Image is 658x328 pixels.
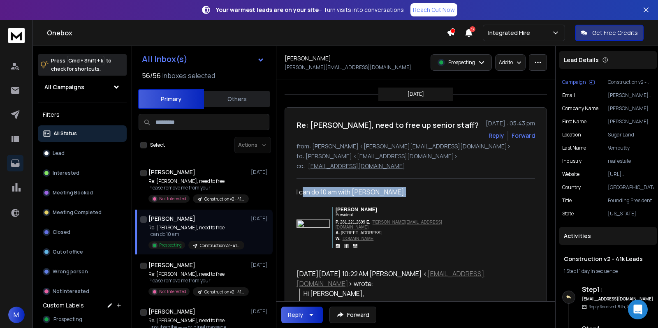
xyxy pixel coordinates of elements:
p: website [562,171,579,178]
label: Select [150,142,165,148]
p: State [562,210,574,217]
p: Email [562,92,575,99]
h1: [PERSON_NAME] [148,261,195,269]
p: Reply Received [588,304,635,310]
span: [STREET_ADDRESS] [341,231,382,235]
button: Closed [38,224,127,240]
p: Meeting Completed [53,209,102,216]
button: Others [204,90,270,108]
span: 17 [470,26,475,32]
p: Construction v2 - 41k Leads [204,196,244,202]
p: [DATE] [251,169,269,176]
h1: All Campaigns [44,83,84,91]
h1: All Inbox(s) [142,55,188,63]
img: logo [8,28,25,43]
p: Construction v2 - 41k Leads [200,243,239,249]
span: 56 / 56 [142,71,161,81]
span: P. [336,220,339,224]
h1: Construction v2 - 41k Leads [564,255,652,263]
strong: Your warmest leads are on your site [216,6,319,14]
p: Please remove me from your [148,185,247,191]
span: 1 Step [564,268,576,275]
p: industry [562,158,582,164]
p: Lead [53,150,65,157]
p: [PERSON_NAME] [608,118,654,125]
button: Lead [38,145,127,162]
img: youtube [353,244,357,248]
p: Please remove me from your [148,277,247,284]
h1: [PERSON_NAME] [148,307,195,316]
p: Re: [PERSON_NAME], need to free [148,178,247,185]
button: Prospecting [38,311,127,328]
p: Founding President [608,197,654,204]
button: Reply [489,132,504,140]
button: Meeting Booked [38,185,127,201]
p: [GEOGRAPHIC_DATA] [608,184,654,191]
p: [DATE] : 05:43 pm [486,119,535,127]
button: Get Free Credits [575,25,644,41]
p: Not Interested [159,196,186,202]
button: Campaign [562,79,595,85]
p: Re: [PERSON_NAME], need to free [148,317,247,324]
p: Wrong person [53,268,88,275]
h6: Step 1 : [582,284,654,294]
h3: Inboxes selected [162,71,215,81]
p: Interested [53,170,79,176]
p: Sugar Land [608,132,654,138]
p: Add to [499,59,513,66]
h1: Onebox [47,28,447,38]
span: Cmd + Shift + k [67,56,104,65]
button: All Inbox(s) [135,51,271,67]
button: Reply [281,307,323,323]
p: cc: [297,162,305,170]
p: [PERSON_NAME][EMAIL_ADDRESS][DOMAIN_NAME] [285,64,411,71]
button: M [8,307,25,323]
p: Not Interested [159,289,186,295]
span: 9th, Sep [618,304,635,310]
p: [PERSON_NAME] Development [608,105,654,112]
p: Integrated Hire [488,29,533,37]
h6: [EMAIL_ADDRESS][DOMAIN_NAME] [582,296,654,302]
p: Company Name [562,105,598,112]
button: Wrong person [38,263,127,280]
button: Interested [38,165,127,181]
div: Open Intercom Messenger [628,300,648,319]
p: Construction v2 - 41k Leads [608,79,654,85]
p: [EMAIL_ADDRESS][DOMAIN_NAME] [308,162,405,170]
p: [URL][DOMAIN_NAME] [608,171,654,178]
button: Forward [329,307,376,323]
p: – Turn visits into conversations [216,6,404,14]
p: Lead Details [564,56,599,64]
p: I can do 10 am [148,231,244,238]
div: [DATE][DATE] 10:22 AM [PERSON_NAME] < > wrote: [297,269,528,289]
p: [DATE] [251,262,269,268]
p: [DATE] [251,308,269,315]
p: Last Name [562,145,586,151]
h3: Filters [38,109,127,120]
p: [DATE] [408,91,424,97]
p: Out of office [53,249,83,255]
p: Vembutty [608,145,654,151]
a: Reach Out Now [410,3,457,16]
button: Not Interested [38,283,127,300]
h1: Re: [PERSON_NAME], need to free up senior staff? [297,119,479,131]
a: [PERSON_NAME][EMAIL_ADDRESS][DOMAIN_NAME] [336,220,442,229]
button: Out of office [38,244,127,260]
button: All Status [38,125,127,142]
img: instagram [336,244,340,248]
p: All Status [53,130,77,137]
p: to: [PERSON_NAME] <[EMAIL_ADDRESS][DOMAIN_NAME]> [297,152,535,160]
div: I can do 10 am with [PERSON_NAME]. [297,187,528,197]
h1: [PERSON_NAME] [148,215,195,223]
div: Forward [512,132,535,140]
p: [US_STATE] [608,210,654,217]
p: Prospecting [448,59,475,66]
p: from: [PERSON_NAME] <[PERSON_NAME][EMAIL_ADDRESS][DOMAIN_NAME]> [297,142,535,150]
p: Closed [53,229,70,236]
p: Re: [PERSON_NAME], need to free [148,271,247,277]
a: [DOMAIN_NAME] [341,236,374,241]
p: [PERSON_NAME][EMAIL_ADDRESS][DOMAIN_NAME] [608,92,654,99]
p: location [562,132,581,138]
